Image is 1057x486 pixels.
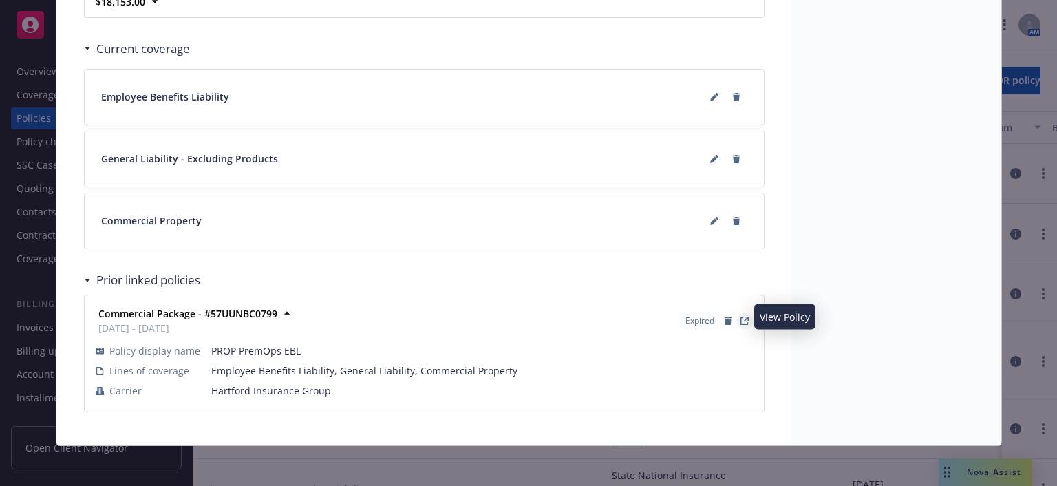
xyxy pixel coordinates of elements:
span: PROP PremOps EBL [211,344,753,358]
a: View Policy [736,313,753,329]
span: Lines of coverage [109,363,189,378]
strong: Commercial Package - #57UUNBC0799 [98,307,277,320]
span: Expired [685,315,714,327]
h3: Prior linked policies [96,271,200,289]
span: Employee Benefits Liability, General Liability, Commercial Property [211,363,753,378]
span: Policy display name [109,344,200,358]
span: Carrier [109,383,142,398]
div: Prior linked policies [84,271,200,289]
div: Current coverage [84,40,190,58]
span: Commercial Property [101,213,202,228]
span: General Liability - Excluding Products [101,151,278,166]
span: Hartford Insurance Group [211,383,753,398]
span: [DATE] - [DATE] [98,321,277,335]
span: Employee Benefits Liability [101,89,229,104]
h3: Current coverage [96,40,190,58]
